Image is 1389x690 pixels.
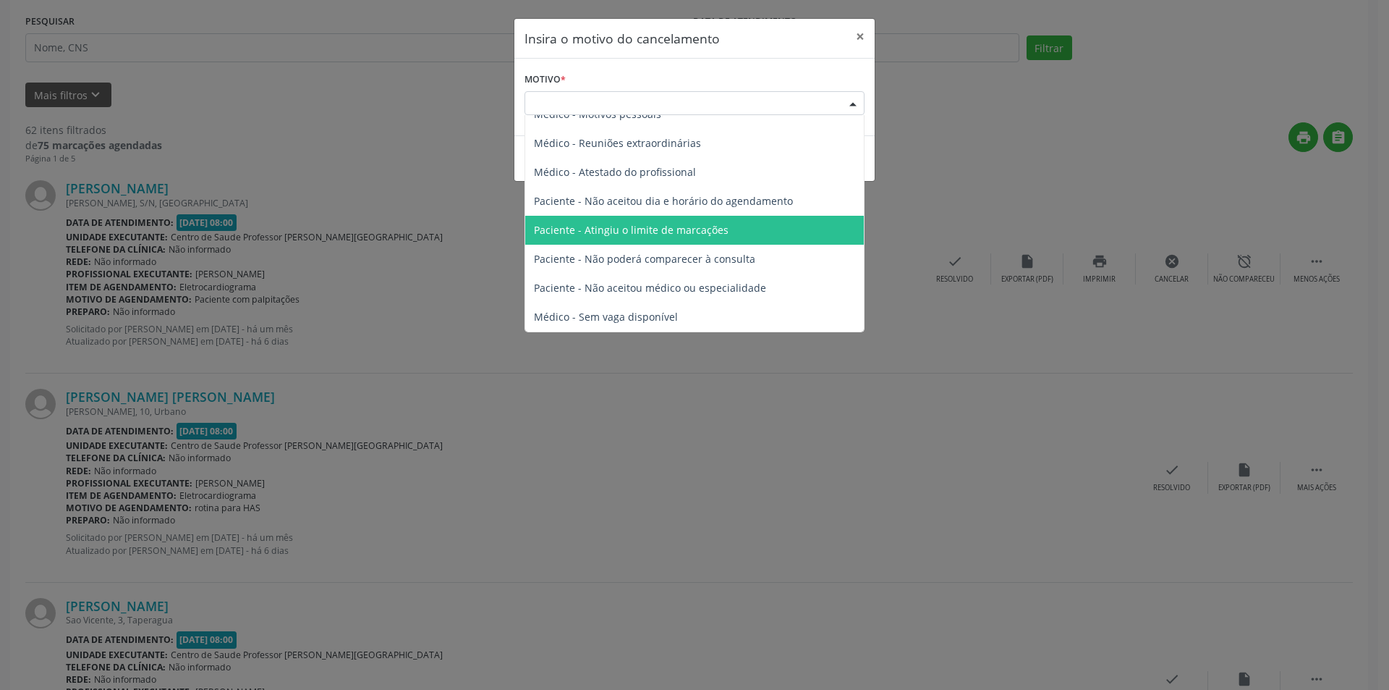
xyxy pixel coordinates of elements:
[534,194,793,208] span: Paciente - Não aceitou dia e horário do agendamento
[534,136,701,150] span: Médico - Reuniões extraordinárias
[534,165,696,179] span: Médico - Atestado do profissional
[534,281,766,295] span: Paciente - Não aceitou médico ou especialidade
[524,69,566,91] label: Motivo
[534,252,755,266] span: Paciente - Não poderá comparecer à consulta
[534,223,729,237] span: Paciente - Atingiu o limite de marcações
[846,19,875,54] button: Close
[524,29,720,48] h5: Insira o motivo do cancelamento
[534,310,678,324] span: Médico - Sem vaga disponível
